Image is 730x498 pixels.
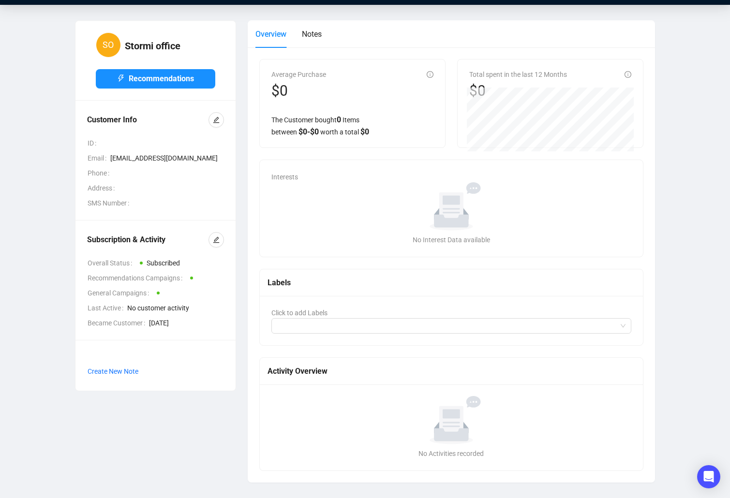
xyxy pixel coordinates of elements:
[87,114,209,126] div: Customer Info
[88,258,136,268] span: Overall Status
[87,364,139,379] button: Create New Note
[96,69,215,88] button: Recommendations
[271,114,433,138] div: The Customer bought Items between worth a total
[271,82,326,100] div: $0
[275,234,628,245] div: No Interest Data available
[117,74,125,82] span: thunderbolt
[88,303,127,313] span: Last Active
[88,288,153,298] span: General Campaigns
[268,365,636,377] div: Activity Overview
[88,198,133,208] span: SMS Number
[88,168,113,178] span: Phone
[87,234,209,246] div: Subscription & Activity
[88,318,149,328] span: Became Customer
[469,71,567,78] span: Total spent in the last 12 Months
[213,117,220,123] span: edit
[271,309,328,317] span: Click to add Labels
[427,71,433,78] span: info-circle
[275,448,628,459] div: No Activities recorded
[298,127,319,136] span: $ 0 - $ 0
[110,153,224,163] span: [EMAIL_ADDRESS][DOMAIN_NAME]
[255,29,286,39] span: Overview
[125,39,180,53] h4: Stormi office
[88,273,186,283] span: Recommendations Campaigns
[268,277,636,289] div: Labels
[337,115,341,124] span: 0
[88,138,100,148] span: ID
[88,183,119,193] span: Address
[213,236,220,243] span: edit
[469,82,567,100] div: $0
[103,38,114,52] span: SO
[697,465,720,488] div: Open Intercom Messenger
[149,318,224,328] span: [DATE]
[129,73,194,85] span: Recommendations
[88,367,138,375] span: Create New Note
[88,153,110,163] span: Email
[360,127,369,136] span: $ 0
[147,259,180,267] span: Subscribed
[271,71,326,78] span: Average Purchase
[127,303,224,313] span: No customer activity
[302,29,322,39] span: Notes
[271,173,298,181] span: Interests
[625,71,631,78] span: info-circle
